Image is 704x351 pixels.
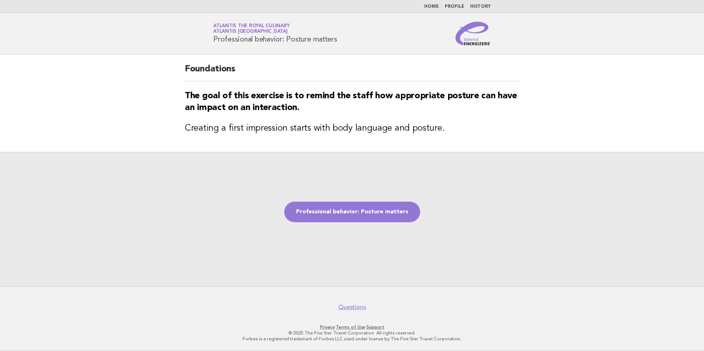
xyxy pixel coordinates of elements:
p: · · [127,324,577,330]
a: History [470,4,491,9]
h1: Professional behavior: Posture matters [213,24,337,43]
a: Terms of Use [336,325,365,330]
p: © 2025 The Five Star Travel Corporation. All rights reserved. [127,330,577,336]
strong: The goal of this exercise is to remind the staff how appropriate posture can have an impact on an... [185,92,517,112]
a: Support [366,325,384,330]
a: Home [424,4,439,9]
a: Atlantis the Royal CulinaryAtlantis [GEOGRAPHIC_DATA] [213,24,289,34]
p: Forbes is a registered trademark of Forbes LLC used under license by The Five Star Travel Corpora... [127,336,577,342]
h3: Creating a first impression starts with body language and posture. [185,123,519,134]
span: Atlantis [GEOGRAPHIC_DATA] [213,29,288,34]
a: Privacy [320,325,335,330]
a: Professional behavior: Posture matters [284,202,420,222]
a: Profile [445,4,464,9]
img: Service Energizers [455,22,491,45]
h2: Foundations [185,63,519,81]
a: Questions [338,304,366,311]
